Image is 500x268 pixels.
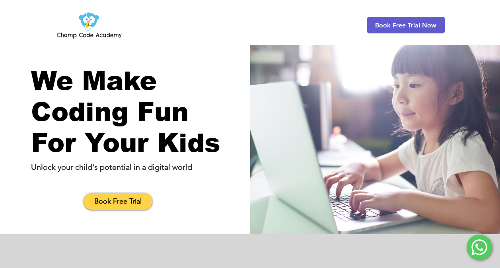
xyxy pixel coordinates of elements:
span: Unlock your child's potential in a digital world [31,162,192,172]
img: Champ Code Academy Logo PNG.png [55,10,123,41]
span: We Make Coding Fun For Your Kids [31,66,220,157]
span: Book Free Trial Now [375,21,436,29]
a: Book Free Trial Now [367,17,445,33]
span: Book Free Trial [94,196,142,206]
a: Book Free Trial [84,193,152,210]
img: Pupil Using Laptop [250,45,500,234]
